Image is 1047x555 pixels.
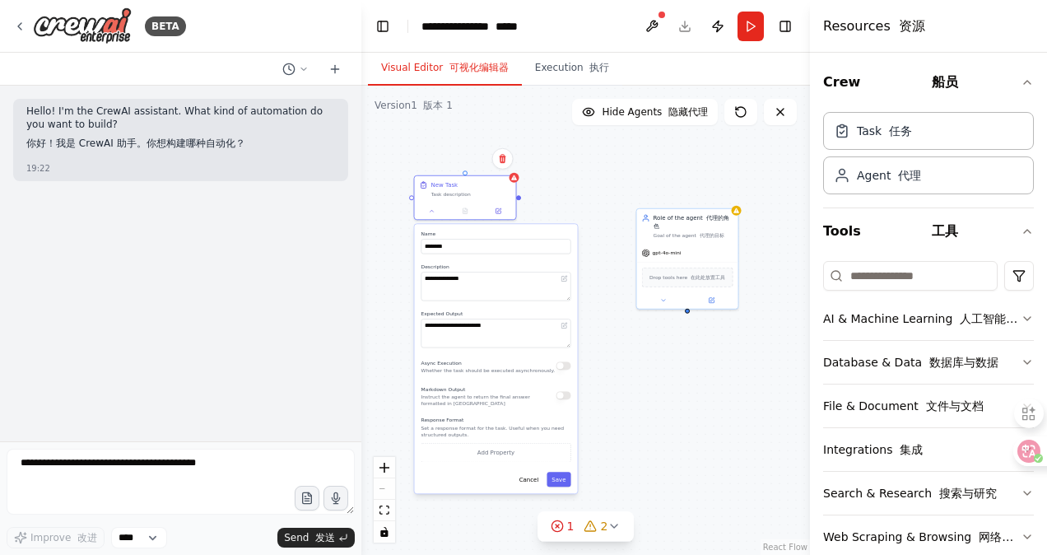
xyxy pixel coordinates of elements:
[932,74,958,90] font: 船员
[649,273,725,282] span: Drop tools here
[560,320,570,330] button: Open in editor
[374,500,395,521] button: fit view
[823,59,1034,105] button: Crew 船员
[668,106,708,118] font: 隐藏代理
[636,208,739,310] div: Role of the agent 代理的角色Goal of the agent 代理的目标gpt-4o-miniDrop tools here 在此处放置工具
[700,232,724,238] font: 代理的目标
[277,528,355,548] button: Send 发送
[7,527,105,548] button: Improve 改进
[560,273,570,283] button: Open in editor
[448,206,482,216] button: No output available
[374,521,395,543] button: toggle interactivity
[431,181,458,189] div: New Task
[421,443,571,462] button: Add Property
[145,16,186,36] div: BETA
[691,274,725,280] font: 在此处放置工具
[374,457,395,478] button: zoom in
[423,100,452,111] font: 版本 1
[898,169,921,182] font: 代理
[763,543,807,552] a: React Flow attribution
[421,360,462,366] span: Async Execution
[431,191,511,198] div: Task description
[26,162,50,175] div: 19:22
[284,531,335,544] span: Send
[537,511,635,542] button: 12
[857,123,912,139] div: Task
[572,99,718,125] button: Hide Agents 隐藏代理
[449,62,509,73] font: 可视化编辑器
[26,138,245,149] font: 你好！我是 CrewAI 助手。你想构建哪种自动化？
[589,62,609,73] font: 执行
[823,485,997,501] div: Search & Research
[421,264,571,270] label: Description
[774,15,797,38] button: Hide right sidebar
[926,399,984,413] font: 文件与文档
[823,398,984,414] div: File & Document
[654,215,730,230] font: 代理的角色
[421,386,466,392] span: Markdown Output
[421,417,571,423] label: Response Format
[601,518,608,534] span: 2
[276,59,315,79] button: Switch to previous chat
[26,105,335,157] p: Hello! I'm the CrewAI assistant. What kind of automation do you want to build?
[484,206,512,216] button: Open in side panel
[368,51,522,86] button: Visual Editor
[889,124,912,138] font: 任务
[823,472,1034,515] button: Search & Research 搜索与研究
[688,296,735,305] button: Open in side panel
[900,443,923,456] font: 集成
[315,532,335,543] font: 发送
[654,232,733,239] div: Goal of the agent
[30,531,97,544] span: Improve
[899,18,925,34] font: 资源
[823,354,998,371] div: Database & Data
[823,529,1021,545] div: Web Scraping & Browsing
[823,428,1034,471] button: Integrations 集成
[602,105,708,119] span: Hide Agents
[375,99,453,112] div: Version 1
[374,457,395,543] div: React Flow controls
[492,148,514,170] button: Delete node
[653,250,682,256] span: gpt-4o-mini
[421,231,571,237] label: Name
[295,486,319,511] button: Upload files
[567,518,575,534] span: 1
[823,16,925,36] h4: Resources
[823,441,923,458] div: Integrations
[421,367,556,374] p: Whether the task should be executed asynchronously.
[522,51,623,86] button: Execution
[421,310,571,317] label: Expected Output
[322,59,348,79] button: Start a new chat
[33,7,132,44] img: Logo
[823,310,1021,327] div: AI & Machine Learning
[514,472,544,487] button: Cancel
[823,385,1034,427] button: File & Document 文件与文档
[421,18,518,35] nav: breadcrumb
[823,297,1034,340] button: AI & Machine Learning 人工智能与机器学习
[421,425,571,438] p: Set a response format for the task. Useful when you need structured outputs.
[421,394,556,407] p: Instruct the agent to return the final answer formatted in [GEOGRAPHIC_DATA]
[371,15,394,38] button: Hide left sidebar
[929,356,998,369] font: 数据库与数据
[323,486,348,511] button: Click to speak your automation idea
[932,223,958,239] font: 工具
[939,487,997,500] font: 搜索与研究
[823,341,1034,384] button: Database & Data 数据库与数据
[823,208,1034,254] button: Tools 工具
[77,532,97,543] font: 改进
[654,214,733,231] div: Role of the agent
[823,105,1034,208] div: Crew 船员
[857,167,921,184] div: Agent
[547,472,570,487] button: Save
